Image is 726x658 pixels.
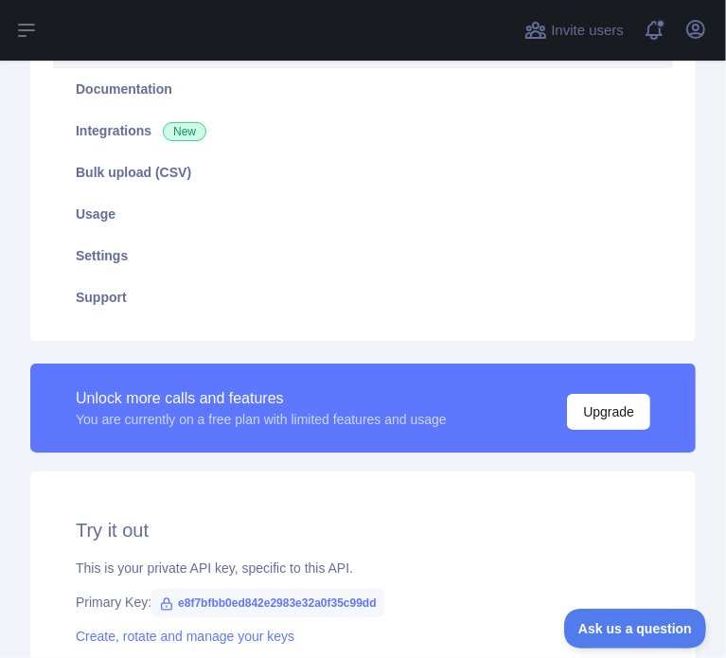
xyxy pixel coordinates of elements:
iframe: Toggle Customer Support [564,609,707,649]
div: Unlock more calls and features [76,387,447,410]
a: Integrations New [53,110,673,151]
a: Documentation [53,68,673,110]
span: e8f7bfbb0ed842e2983e32a0f35c99dd [151,589,383,617]
a: Bulk upload (CSV) [53,151,673,193]
div: Primary Key: [76,593,650,612]
a: Support [53,276,673,318]
div: You are currently on a free plan with limited features and usage [76,410,447,429]
button: Upgrade [567,394,650,430]
span: Invite users [551,20,624,42]
a: Create, rotate and manage your keys [76,629,294,644]
h2: Try it out [76,517,650,543]
span: New [163,122,206,141]
button: Invite users [521,15,628,45]
div: This is your private API key, specific to this API. [76,559,650,578]
a: Usage [53,193,673,235]
a: Settings [53,235,673,276]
